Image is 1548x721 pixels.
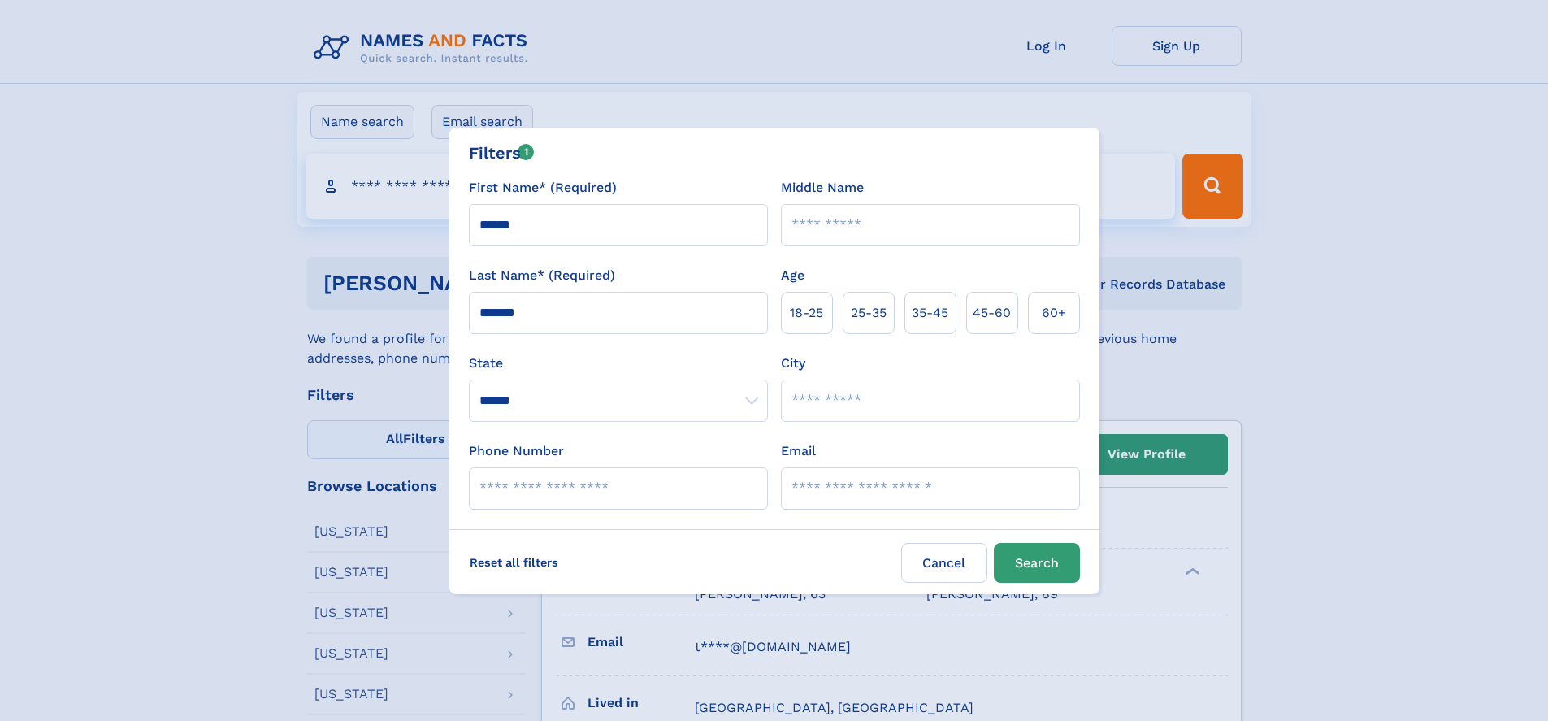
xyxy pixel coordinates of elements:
[851,303,887,323] span: 25‑35
[912,303,948,323] span: 35‑45
[781,178,864,198] label: Middle Name
[781,266,804,285] label: Age
[1042,303,1066,323] span: 60+
[901,543,987,583] label: Cancel
[781,441,816,461] label: Email
[469,141,535,165] div: Filters
[790,303,823,323] span: 18‑25
[781,354,805,373] label: City
[973,303,1011,323] span: 45‑60
[469,441,564,461] label: Phone Number
[459,543,569,582] label: Reset all filters
[469,354,768,373] label: State
[469,178,617,198] label: First Name* (Required)
[469,266,615,285] label: Last Name* (Required)
[994,543,1080,583] button: Search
